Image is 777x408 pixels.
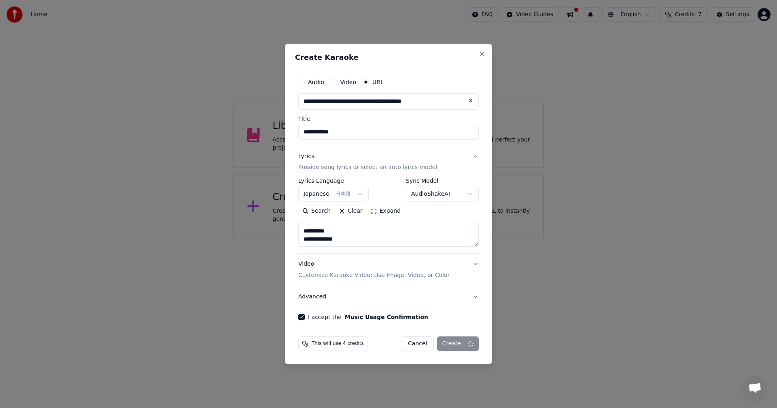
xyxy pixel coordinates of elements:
[298,205,335,218] button: Search
[367,205,405,218] button: Expand
[312,340,364,347] span: This will use 4 credits
[298,286,479,307] button: Advanced
[406,178,479,184] label: Sync Model
[308,79,324,85] label: Audio
[298,164,437,172] p: Provide song lyrics or select an auto lyrics model
[298,178,479,254] div: LyricsProvide song lyrics or select an auto lyrics model
[298,178,369,184] label: Lyrics Language
[335,205,367,218] button: Clear
[340,79,356,85] label: Video
[298,254,479,286] button: VideoCustomize Karaoke Video: Use Image, Video, or Color
[401,336,434,351] button: Cancel
[298,152,314,161] div: Lyrics
[308,314,428,320] label: I accept the
[372,79,384,85] label: URL
[298,146,479,178] button: LyricsProvide song lyrics or select an auto lyrics model
[345,314,428,320] button: I accept the
[298,260,450,280] div: Video
[298,116,479,122] label: Title
[295,54,482,61] h2: Create Karaoke
[298,271,450,279] p: Customize Karaoke Video: Use Image, Video, or Color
